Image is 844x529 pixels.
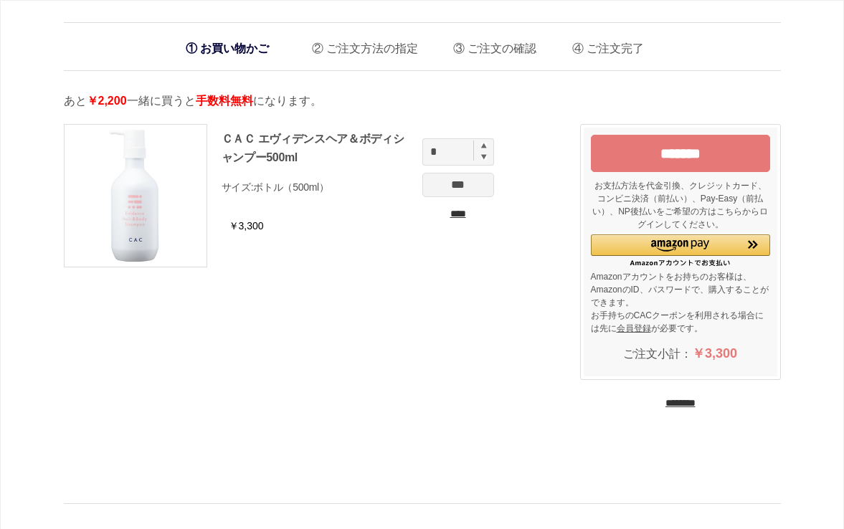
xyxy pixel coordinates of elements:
[222,133,404,163] a: ＣＡＣ エヴィデンスヘア＆ボディシャンプー500ml
[591,179,770,231] p: お支払方法を代金引換、クレジットカード、コンビニ決済（前払い）、Pay-Easy（前払い）、NP後払いをご希望の方はこちらからログインしてください。
[301,30,418,59] li: ご注文方法の指定
[64,92,781,110] p: あと 一緒に買うと になります。
[617,323,651,333] a: 会員登録
[179,34,276,63] li: お買い物かご
[591,234,770,267] div: Amazon Pay - Amazonアカウントをお使いください
[65,125,207,267] img: ＣＡＣ エヴィデンスヘア＆ボディシャンプー500ml
[561,30,644,59] li: ご注文完了
[87,95,127,107] span: ￥2,200
[481,143,487,148] img: spinplus.gif
[222,181,415,194] p: サイズ:
[591,270,770,335] p: Amazonアカウントをお持ちのお客様は、AmazonのID、パスワードで、購入することができます。 お手持ちのCACクーポンを利用される場合には先に が必要です。
[442,30,536,59] li: ご注文の確認
[591,338,770,369] div: ご注文小計：
[481,153,487,160] img: spinminus.gif
[692,346,737,361] span: ￥3,300
[253,181,328,193] span: ボトル（500ml）
[196,95,253,107] span: 手数料無料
